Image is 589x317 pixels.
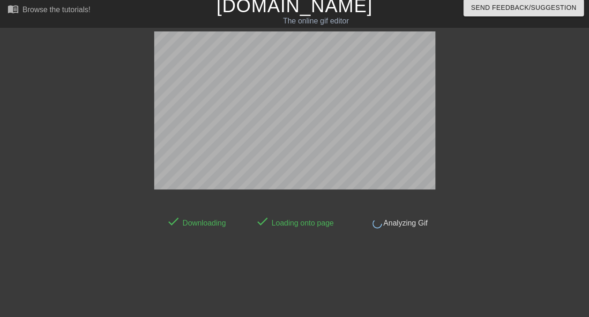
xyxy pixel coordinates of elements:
[201,15,431,27] div: The online gif editor
[22,6,90,14] div: Browse the tutorials!
[471,2,576,14] span: Send Feedback/Suggestion
[180,219,226,227] span: Downloading
[7,3,90,18] a: Browse the tutorials!
[255,214,269,228] span: done
[166,214,180,228] span: done
[269,219,334,227] span: Loading onto page
[7,3,19,15] span: menu_book
[382,219,428,227] span: Analyzing Gif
